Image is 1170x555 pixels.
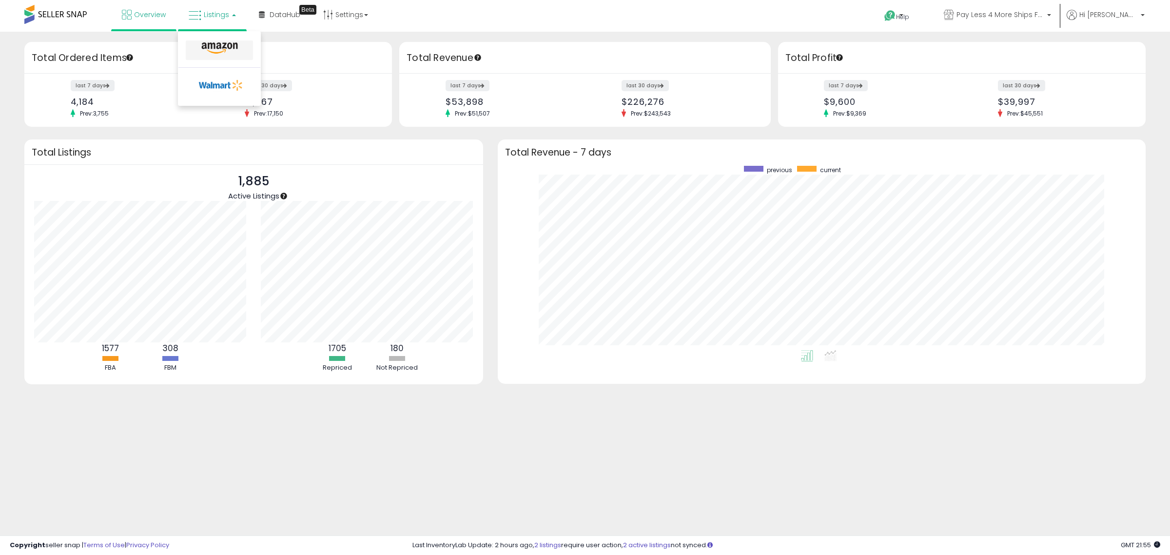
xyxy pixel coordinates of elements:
label: last 7 days [446,80,489,91]
div: Tooltip anchor [299,5,316,15]
span: Prev: $9,369 [828,109,871,118]
span: Prev: $45,551 [1002,109,1048,118]
div: FBM [141,363,199,373]
span: Hi [PERSON_NAME] [1079,10,1138,20]
span: Pay Less 4 More Ships Fast [956,10,1044,20]
span: current [820,166,841,174]
b: 308 [162,342,178,354]
label: last 7 days [824,80,868,91]
div: Tooltip anchor [473,53,482,62]
b: 1577 [102,342,119,354]
a: Help [877,2,928,32]
h3: Total Listings [32,149,476,156]
div: $39,997 [998,97,1129,107]
div: $226,276 [622,97,754,107]
span: Prev: 3,755 [75,109,114,118]
span: Help [896,13,909,21]
div: Tooltip anchor [835,53,844,62]
h3: Total Revenue [407,51,763,65]
span: DataHub [270,10,300,20]
h3: Total Ordered Items [32,51,385,65]
span: Prev: $243,543 [626,109,676,118]
span: Active Listings [228,191,279,201]
a: Hi [PERSON_NAME] [1067,10,1145,32]
span: previous [767,166,792,174]
span: Prev: $51,507 [450,109,495,118]
p: 1,885 [228,172,279,191]
span: Overview [134,10,166,20]
h3: Total Revenue - 7 days [505,149,1138,156]
b: 1705 [329,342,346,354]
div: 16,667 [245,97,375,107]
label: last 7 days [71,80,115,91]
div: Tooltip anchor [279,192,288,200]
div: $53,898 [446,97,578,107]
label: last 30 days [245,80,292,91]
div: Tooltip anchor [125,53,134,62]
span: Prev: 17,150 [249,109,288,118]
i: Get Help [884,10,896,22]
span: Listings [204,10,229,20]
b: 180 [390,342,404,354]
div: 4,184 [71,97,201,107]
div: FBA [81,363,139,373]
h3: Total Profit [785,51,1138,65]
div: Not Repriced [368,363,427,373]
div: Repriced [308,363,367,373]
div: $9,600 [824,97,955,107]
label: last 30 days [998,80,1045,91]
label: last 30 days [622,80,669,91]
